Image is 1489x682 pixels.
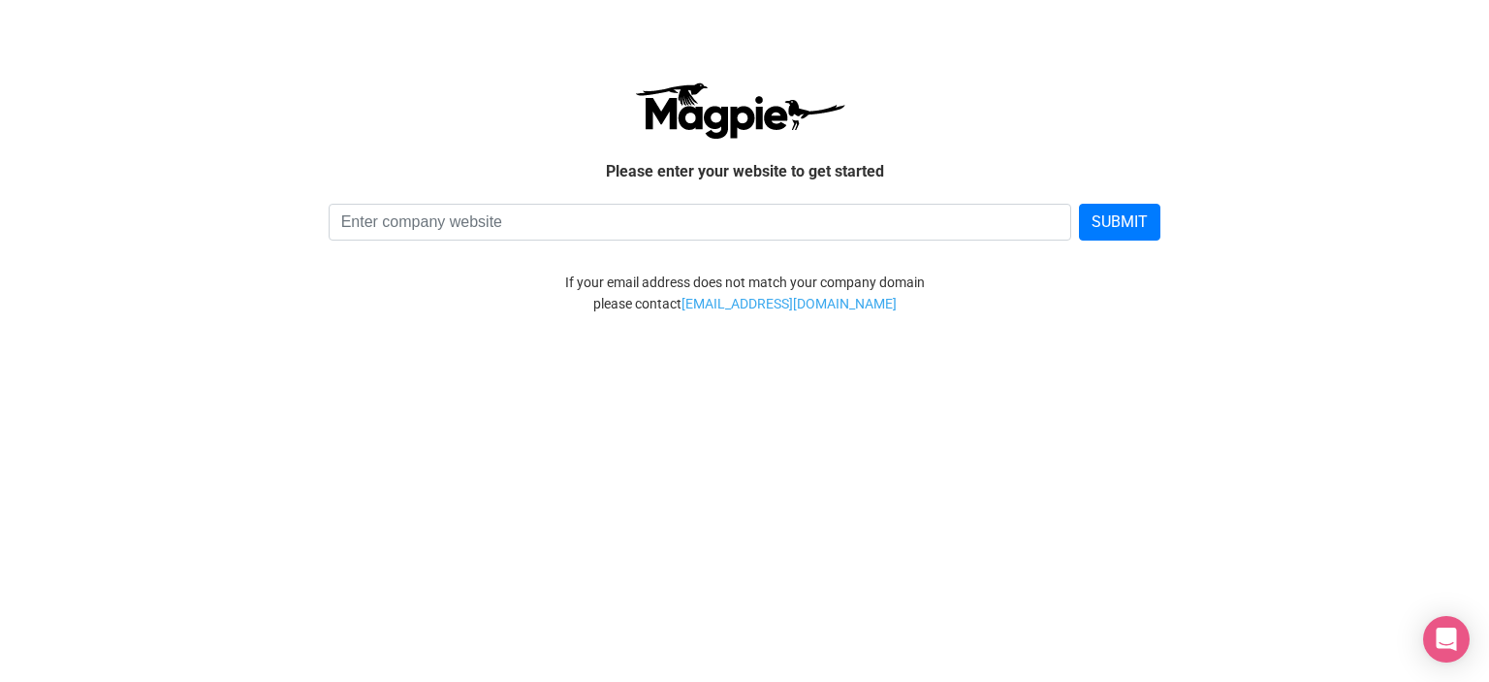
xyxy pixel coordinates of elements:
img: logo-ab69f6fb50320c5b225c76a69d11143b.png [630,81,848,140]
a: [EMAIL_ADDRESS][DOMAIN_NAME] [681,293,897,314]
div: Open Intercom Messenger [1423,616,1470,663]
div: If your email address does not match your company domain [187,272,1302,293]
p: Please enter your website to get started [202,159,1287,184]
button: SUBMIT [1079,204,1160,241]
div: please contact [187,293,1302,314]
input: Enter company website [329,204,1072,241]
